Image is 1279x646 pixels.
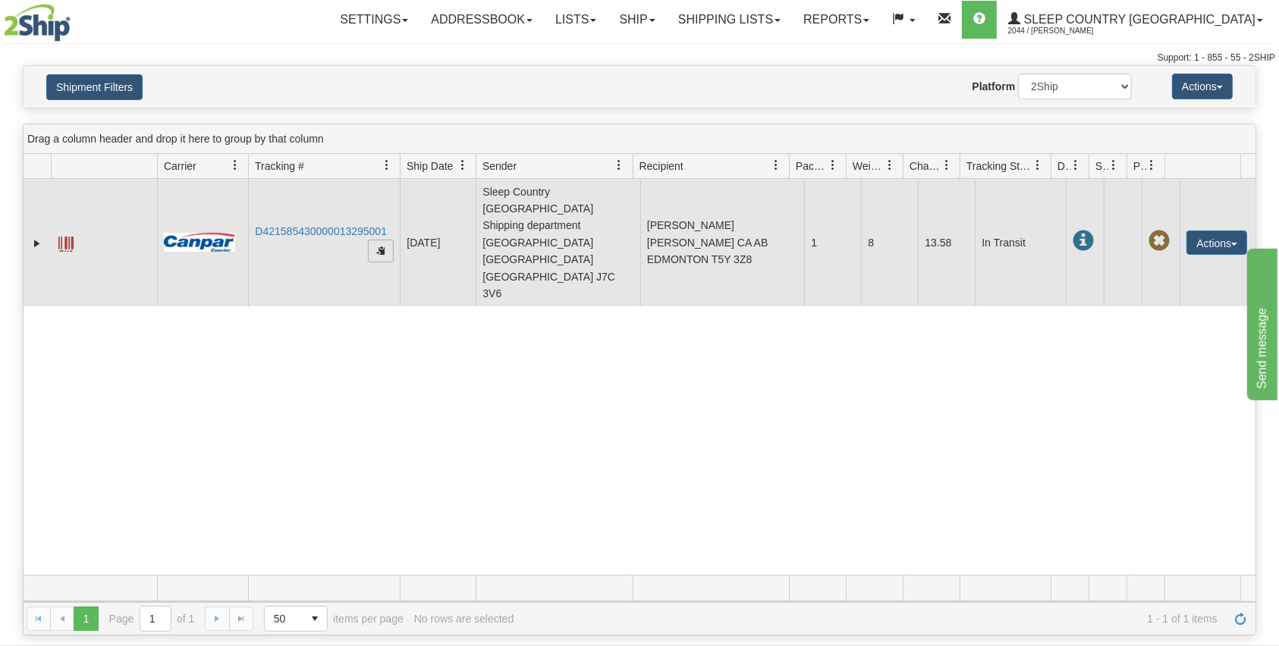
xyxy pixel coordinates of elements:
a: Shipping lists [667,1,792,39]
button: Actions [1186,230,1247,255]
span: items per page [264,606,404,632]
span: Packages [796,158,828,174]
a: Ship Date filter column settings [450,152,476,178]
a: Expand [30,236,45,251]
td: 8 [861,179,918,306]
label: Platform [972,79,1015,94]
td: [DATE] [400,179,476,306]
a: Refresh [1228,607,1252,631]
span: Pickup Status [1133,158,1146,174]
span: 50 [274,611,294,626]
a: Reports [792,1,881,39]
span: select [303,607,327,631]
a: Lists [544,1,608,39]
div: Send message [11,9,140,27]
a: Tracking Status filter column settings [1025,152,1051,178]
a: Tracking # filter column settings [374,152,400,178]
span: Carrier [164,158,196,174]
a: Weight filter column settings [877,152,903,178]
span: Ship Date [407,158,453,174]
span: Delivery Status [1057,158,1070,174]
a: Recipient filter column settings [763,152,789,178]
a: Pickup Status filter column settings [1139,152,1164,178]
a: Sleep Country [GEOGRAPHIC_DATA] 2044 / [PERSON_NAME] [997,1,1274,39]
div: grid grouping header [24,124,1255,154]
input: Page 1 [140,607,171,631]
a: Label [58,230,74,254]
div: Support: 1 - 855 - 55 - 2SHIP [4,52,1275,64]
span: Pickup Not Assigned [1149,230,1170,252]
td: Sleep Country [GEOGRAPHIC_DATA] Shipping department [GEOGRAPHIC_DATA] [GEOGRAPHIC_DATA] [GEOGRAPH... [476,179,640,306]
span: Weight [853,158,885,174]
span: Tracking # [255,158,304,174]
a: Sender filter column settings [607,152,633,178]
td: 1 [804,179,861,306]
a: Delivery Status filter column settings [1063,152,1089,178]
span: Recipient [639,158,683,174]
a: Shipment Issues filter column settings [1101,152,1127,178]
span: Page of 1 [109,606,195,632]
span: Tracking Status [966,158,1032,174]
td: 13.58 [918,179,975,306]
a: Settings [328,1,420,39]
a: Carrier filter column settings [222,152,248,178]
iframe: chat widget [1244,246,1277,400]
button: Copy to clipboard [368,240,394,262]
span: In Transit [1073,230,1094,252]
span: Page 1 [74,607,98,631]
span: 2044 / [PERSON_NAME] [1008,24,1122,39]
span: Sleep Country [GEOGRAPHIC_DATA] [1020,13,1255,26]
span: Charge [910,158,941,174]
a: Ship [608,1,666,39]
a: Addressbook [420,1,544,39]
span: Shipment Issues [1095,158,1108,174]
img: logo2044.jpg [4,4,71,42]
span: 1 - 1 of 1 items [524,613,1218,625]
button: Actions [1172,74,1233,99]
td: In Transit [975,179,1066,306]
span: Sender [482,158,517,174]
div: No rows are selected [414,613,514,625]
a: Packages filter column settings [820,152,846,178]
span: Page sizes drop down [264,606,328,632]
button: Shipment Filters [46,74,143,100]
td: [PERSON_NAME] [PERSON_NAME] CA AB EDMONTON T5Y 3Z8 [640,179,805,306]
a: D421585430000013295001 [255,225,387,237]
img: 14 - Canpar [164,233,235,252]
a: Charge filter column settings [934,152,960,178]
